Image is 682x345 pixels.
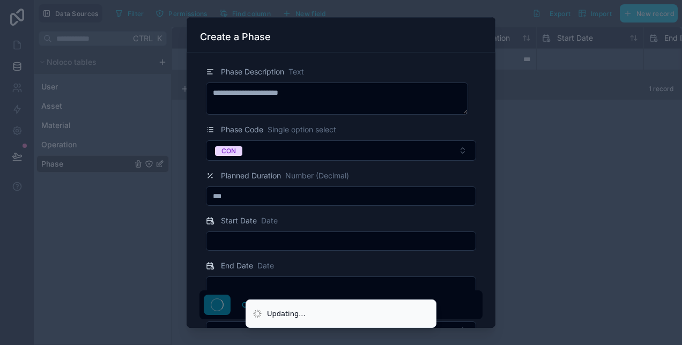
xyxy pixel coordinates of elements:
[257,260,274,271] span: Date
[221,124,263,135] span: Phase Code
[200,31,271,43] h3: Create a Phase
[268,124,336,135] span: Single option select
[221,66,284,77] span: Phase Description
[221,146,236,156] div: CON
[221,170,281,181] span: Planned Duration
[221,260,253,271] span: End Date
[221,215,257,226] span: Start Date
[206,140,476,161] button: Select Button
[261,215,278,226] span: Date
[267,309,306,319] div: Updating...
[288,66,304,77] span: Text
[285,170,349,181] span: Number (Decimal)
